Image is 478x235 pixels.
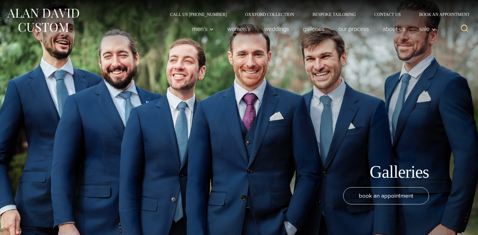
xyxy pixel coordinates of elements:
[296,23,332,35] a: Galleries
[419,26,436,32] span: Sale
[370,162,429,182] h1: Galleries
[192,26,214,32] span: Men’s
[365,12,410,17] a: Contact Us
[303,12,365,17] a: Bespoke Tailoring
[185,23,439,35] nav: Primary Navigation
[257,23,296,35] a: weddings
[6,7,80,34] img: Alan David Custom
[359,191,413,200] span: book an appointment
[343,187,429,204] a: book an appointment
[221,23,257,35] a: Women’s
[236,12,303,17] a: Oxxford Collection
[161,12,472,17] nav: Secondary Navigation
[332,23,376,35] a: Our Process
[161,12,236,17] a: Call Us [PHONE_NUMBER]
[410,12,472,17] a: Book an Appointment
[457,21,472,36] button: View Search Form
[376,23,412,35] a: About Us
